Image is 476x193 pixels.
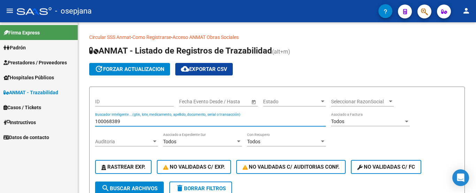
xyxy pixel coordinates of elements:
span: ANMAT - Listado de Registros de Trazabilidad [89,46,272,56]
mat-icon: person [462,7,470,15]
span: Hospitales Públicos [3,74,54,81]
button: No validadas c/ FC [351,160,421,174]
span: Todos [247,139,260,144]
input: End date [207,99,241,105]
mat-icon: update [95,65,103,73]
span: forzar actualizacion [95,66,164,72]
button: Exportar CSV [175,63,233,75]
a: Como Registrarse [132,34,171,40]
a: Circular SSS Anmat [89,34,131,40]
span: Rastrear Exp. [101,164,145,170]
span: Firma Express [3,29,40,37]
a: Documentacion trazabilidad [239,34,300,40]
mat-icon: delete [176,184,184,192]
span: Buscar Archivos [101,185,158,192]
span: Padrón [3,44,26,51]
span: Estado [263,99,320,105]
span: Seleccionar RazonSocial [331,99,387,105]
p: - - [89,33,465,41]
button: Open calendar [250,98,257,105]
a: Acceso ANMAT Obras Sociales [172,34,239,40]
span: No validadas c/ FC [357,164,415,170]
div: Open Intercom Messenger [452,169,469,186]
button: forzar actualizacion [89,63,170,75]
span: (alt+m) [272,48,290,55]
mat-icon: cloud_download [181,65,189,73]
span: ANMAT - Trazabilidad [3,89,58,96]
button: No Validadas c/ Auditorias Conf. [236,160,346,174]
button: No Validadas c/ Exp. [157,160,231,174]
span: Datos de contacto [3,134,49,141]
span: Borrar Filtros [176,185,226,192]
span: Todos [331,119,344,124]
span: No Validadas c/ Auditorias Conf. [243,164,340,170]
input: Start date [179,99,201,105]
button: Rastrear Exp. [95,160,152,174]
mat-icon: search [101,184,110,192]
span: No Validadas c/ Exp. [163,164,225,170]
span: Todos [163,139,176,144]
span: Instructivos [3,119,36,126]
span: Prestadores / Proveedores [3,59,67,66]
span: Auditoria [95,139,152,145]
span: Casos / Tickets [3,104,41,111]
span: Exportar CSV [181,66,227,72]
span: - osepjana [55,3,92,19]
mat-icon: menu [6,7,14,15]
